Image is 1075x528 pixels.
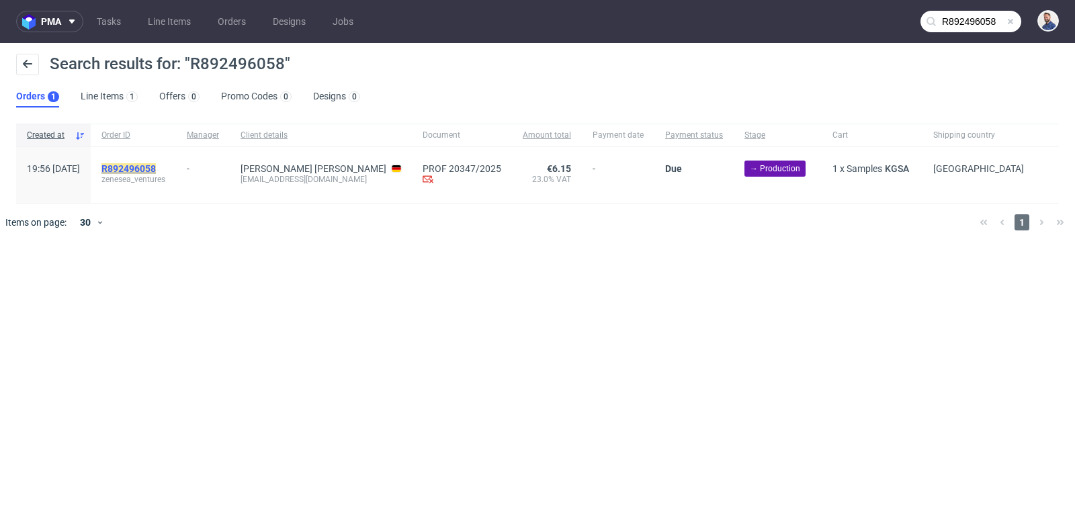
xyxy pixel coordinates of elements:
span: Search results for: "R892496058" [50,54,290,73]
a: Tasks [89,11,129,32]
a: Designs0 [313,86,360,107]
span: 1 [832,163,838,174]
span: Payment status [665,130,723,141]
a: [PERSON_NAME] [PERSON_NAME] [241,163,386,174]
span: Manager [187,130,219,141]
span: Due [665,163,682,174]
span: 23.0% VAT [523,174,571,185]
a: Orders [210,11,254,32]
div: 1 [51,92,56,101]
div: - [187,158,219,174]
span: Shipping country [933,130,1024,141]
span: zenesea_ventures [101,174,165,185]
button: pma [16,11,83,32]
div: 0 [284,92,288,101]
span: → Production [750,163,800,175]
img: Michał Rachański [1039,11,1058,30]
div: 0 [352,92,357,101]
span: Cart [832,130,912,141]
div: 1 [130,92,134,101]
a: Promo Codes0 [221,86,292,107]
span: - [593,163,644,187]
span: pma [41,17,61,26]
span: Items on page: [5,216,67,229]
div: 30 [72,213,96,232]
span: Order ID [101,130,165,141]
div: x [832,163,912,174]
a: PROF 20347/2025 [423,163,501,174]
span: Created at [27,130,69,141]
span: Samples [847,163,882,174]
span: Stage [744,130,811,141]
span: 19:56 [DATE] [27,163,80,174]
span: [GEOGRAPHIC_DATA] [933,163,1024,174]
a: Line Items [140,11,199,32]
img: logo [22,14,41,30]
span: 1 [1015,214,1029,230]
div: [EMAIL_ADDRESS][DOMAIN_NAME] [241,174,401,185]
a: R892496058 [101,163,159,174]
span: Payment date [593,130,644,141]
a: Designs [265,11,314,32]
a: Orders1 [16,86,59,107]
a: Line Items1 [81,86,138,107]
a: KGSA [882,163,912,174]
span: Client details [241,130,401,141]
a: Jobs [325,11,361,32]
span: Amount total [523,130,571,141]
a: Offers0 [159,86,200,107]
div: 0 [191,92,196,101]
span: Document [423,130,501,141]
span: €6.15 [547,163,571,174]
mark: R892496058 [101,163,156,174]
